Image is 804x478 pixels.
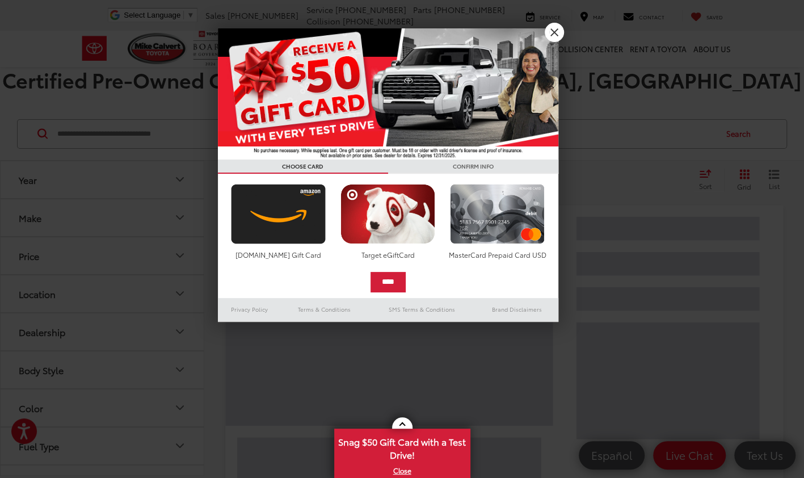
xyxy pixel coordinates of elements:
img: 55838_top_625864.jpg [218,28,558,160]
img: targetcard.png [338,184,438,244]
div: Target eGiftCard [338,250,438,259]
img: mastercard.png [447,184,548,244]
h3: CONFIRM INFO [388,160,558,174]
a: Brand Disclaimers [475,303,558,316]
a: SMS Terms & Conditions [368,303,475,316]
div: [DOMAIN_NAME] Gift Card [228,250,329,259]
h3: CHOOSE CARD [218,160,388,174]
div: MasterCard Prepaid Card USD [447,250,548,259]
a: Privacy Policy [218,303,281,316]
a: Terms & Conditions [281,303,368,316]
img: amazoncard.png [228,184,329,244]
span: Snag $50 Gift Card with a Test Drive! [335,430,469,464]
